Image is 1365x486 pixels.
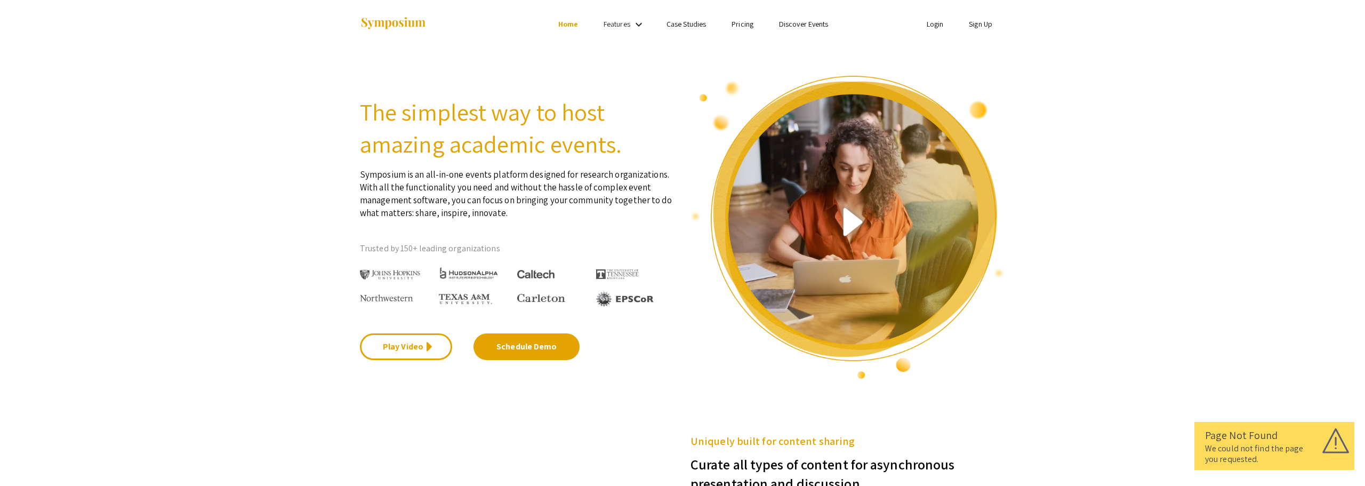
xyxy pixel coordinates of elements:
a: Schedule Demo [473,333,580,360]
div: Page Not Found [1205,427,1344,443]
img: Symposium by ForagerOne [360,17,427,31]
img: Northwestern [360,294,413,301]
p: Symposium is an all-in-one events platform designed for research organizations. With all the func... [360,160,675,219]
img: EPSCOR [596,291,655,307]
a: Pricing [732,19,753,29]
img: The University of Tennessee [596,269,639,279]
a: Discover Events [779,19,829,29]
a: Play Video [360,333,452,360]
a: Sign Up [969,19,992,29]
p: Trusted by 150+ leading organizations [360,241,675,257]
img: Carleton [517,294,565,302]
a: Case Studies [667,19,706,29]
img: video overview of Symposium [690,75,1005,380]
h5: Uniquely built for content sharing [690,433,1005,449]
img: Johns Hopkins University [360,270,420,280]
img: Caltech [517,270,555,279]
a: Features [604,19,630,29]
a: Home [558,19,578,29]
mat-icon: Expand Features list [632,18,645,31]
img: Texas A&M University [439,294,492,305]
div: We could not find the page you requested. [1205,443,1344,465]
a: Login [927,19,944,29]
img: HudsonAlpha [439,267,499,279]
h2: The simplest way to host amazing academic events. [360,96,675,160]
